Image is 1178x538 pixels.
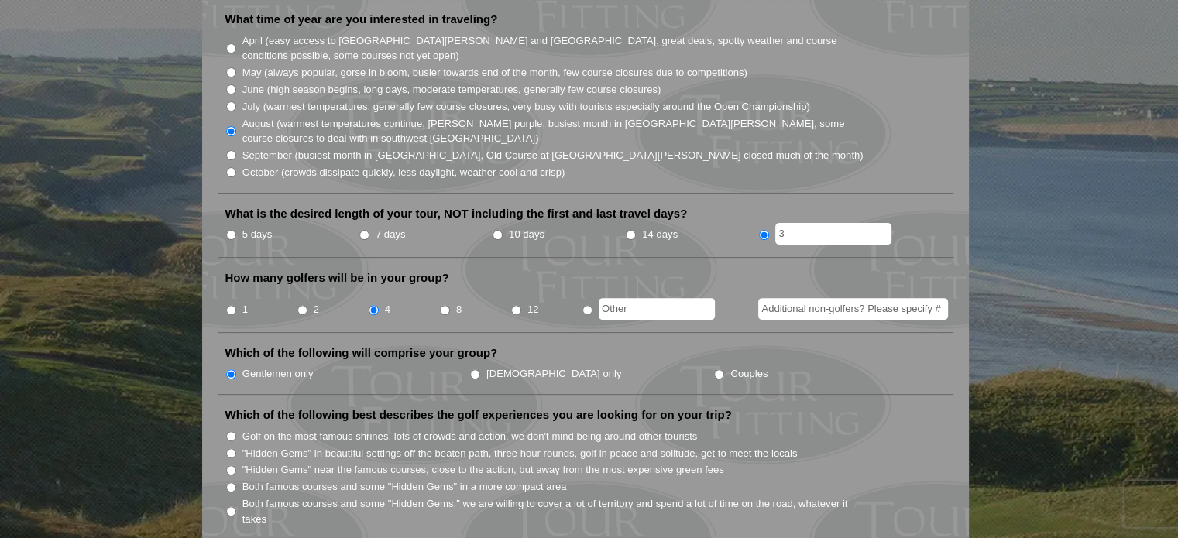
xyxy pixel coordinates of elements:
[242,165,565,180] label: October (crowds dissipate quickly, less daylight, weather cool and crisp)
[242,479,567,495] label: Both famous courses and some "Hidden Gems" in a more compact area
[242,82,661,98] label: June (high season begins, long days, moderate temperatures, generally few course closures)
[527,302,539,317] label: 12
[385,302,390,317] label: 4
[242,366,314,382] label: Gentlemen only
[242,148,864,163] label: September (busiest month in [GEOGRAPHIC_DATA], Old Course at [GEOGRAPHIC_DATA][PERSON_NAME] close...
[509,227,544,242] label: 10 days
[242,99,810,115] label: July (warmest temperatures, generally few course closures, very busy with tourists especially aro...
[242,429,698,444] label: Golf on the most famous shrines, lots of crowds and action, we don't mind being around other tour...
[486,366,621,382] label: [DEMOGRAPHIC_DATA] only
[242,33,865,63] label: April (easy access to [GEOGRAPHIC_DATA][PERSON_NAME] and [GEOGRAPHIC_DATA], great deals, spotty w...
[242,446,798,461] label: "Hidden Gems" in beautiful settings off the beaten path, three hour rounds, golf in peace and sol...
[242,65,747,81] label: May (always popular, gorse in bloom, busier towards end of the month, few course closures due to ...
[225,270,449,286] label: How many golfers will be in your group?
[242,227,273,242] label: 5 days
[314,302,319,317] label: 2
[242,116,865,146] label: August (warmest temperatures continue, [PERSON_NAME] purple, busiest month in [GEOGRAPHIC_DATA][P...
[775,223,891,245] input: Other
[758,298,948,320] input: Additional non-golfers? Please specify #
[242,302,248,317] label: 1
[456,302,462,317] label: 8
[730,366,768,382] label: Couples
[225,345,498,361] label: Which of the following will comprise your group?
[242,462,724,478] label: "Hidden Gems" near the famous courses, close to the action, but away from the most expensive gree...
[376,227,406,242] label: 7 days
[225,407,732,423] label: Which of the following best describes the golf experiences you are looking for on your trip?
[225,12,498,27] label: What time of year are you interested in traveling?
[242,496,865,526] label: Both famous courses and some "Hidden Gems," we are willing to cover a lot of territory and spend ...
[225,206,688,221] label: What is the desired length of your tour, NOT including the first and last travel days?
[642,227,678,242] label: 14 days
[599,298,715,320] input: Other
